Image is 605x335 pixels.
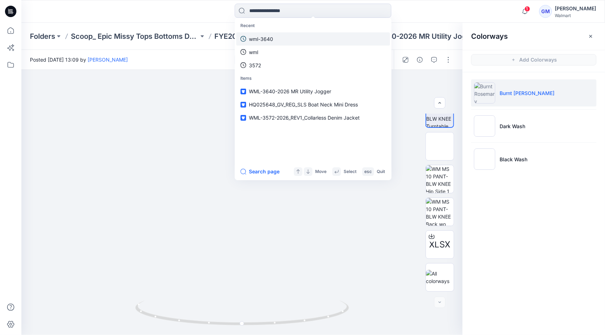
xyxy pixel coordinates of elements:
a: WML-3640-2026 MR Utility Jogger [236,85,390,98]
a: Folders [30,31,55,41]
p: Quit [377,168,385,176]
img: Burnt Rosemary [474,82,495,104]
a: Scoop_ Epic Missy Tops Bottoms Dress [71,31,199,41]
span: HQ025648_GV_REG_SLS Boat Neck Mini Dress [249,101,358,108]
a: wml-3640 [236,32,390,46]
span: XLSX [429,238,450,251]
a: HQ025648_GV_REG_SLS Boat Neck Mini Dress [236,98,390,111]
span: 1 [525,6,530,12]
a: [PERSON_NAME] [88,57,128,63]
span: WML-3640-2026 MR Utility Jogger [249,88,331,94]
p: wml-3640 [249,35,273,43]
img: WM MS 10 PANT-BLW KNEE Hip Side 1 wo Avatar [426,165,454,193]
p: Recent [236,19,390,32]
img: WM MS 10 PANT-BLW KNEE Turntable with Avatar [426,100,453,127]
span: Posted [DATE] 13:09 by [30,56,128,63]
p: Move [315,168,327,176]
span: WML-3572-2026_REV1_Collarless Denim Jacket [249,115,360,121]
a: wml [236,46,390,59]
p: Burnt [PERSON_NAME] [500,89,554,97]
img: Dark Wash [474,115,495,137]
div: GM [539,5,552,18]
h2: Colorways [471,32,508,41]
p: wml [249,48,258,56]
p: Select [344,168,356,176]
p: Dark Wash [500,122,525,130]
button: Details [414,54,426,66]
p: 3572 [249,62,261,69]
div: [PERSON_NAME] [555,4,596,13]
a: WML-3572-2026_REV1_Collarless Denim Jacket [236,111,390,124]
a: FYE2026/27_S126_Scoop EPIC_Top & Bottom [214,31,342,41]
p: Items [236,72,390,85]
img: Black Wash [474,148,495,170]
a: 3572 [236,59,390,72]
img: WM MS 10 PANT-BLW KNEE Back wo Avatar [426,198,454,226]
p: esc [364,168,372,176]
div: Walmart [555,13,596,18]
button: Search page [240,167,280,176]
img: All colorways [426,270,454,285]
p: WML-3640-2026 MR Utility Jogger [358,31,479,41]
p: Black Wash [500,156,527,163]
